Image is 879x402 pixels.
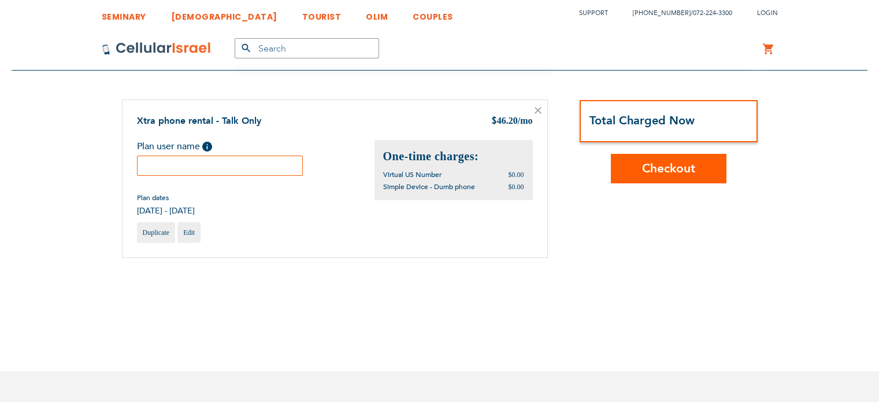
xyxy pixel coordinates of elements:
span: /mo [518,116,533,126]
input: Search [235,38,379,58]
span: $ [491,115,497,128]
span: Simple Device - Dumb phone [383,182,475,191]
a: COUPLES [413,3,453,24]
a: Duplicate [137,222,176,243]
a: Support [579,9,608,17]
span: Plan dates [137,193,195,202]
span: Duplicate [143,228,170,237]
div: 46.20 [491,115,533,128]
span: Checkout [642,160,695,177]
span: Login [757,9,778,17]
li: / [621,5,732,21]
button: Checkout [611,154,726,183]
span: $0.00 [509,183,524,191]
a: [PHONE_NUMBER] [633,9,691,17]
a: OLIM [366,3,388,24]
a: SEMINARY [102,3,146,24]
strong: Total Charged Now [589,113,695,128]
a: Xtra phone rental - Talk Only [137,115,261,127]
img: Cellular Israel Logo [102,42,212,56]
span: [DATE] - [DATE] [137,205,195,216]
span: Help [202,142,212,152]
a: [DEMOGRAPHIC_DATA] [171,3,277,24]
span: Edit [183,228,195,237]
span: Plan user name [137,140,200,153]
h2: One-time charges: [383,149,524,164]
a: Edit [177,222,201,243]
span: $0.00 [509,171,524,179]
a: TOURIST [302,3,342,24]
a: 072-224-3300 [693,9,732,17]
span: Virtual US Number [383,170,442,179]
